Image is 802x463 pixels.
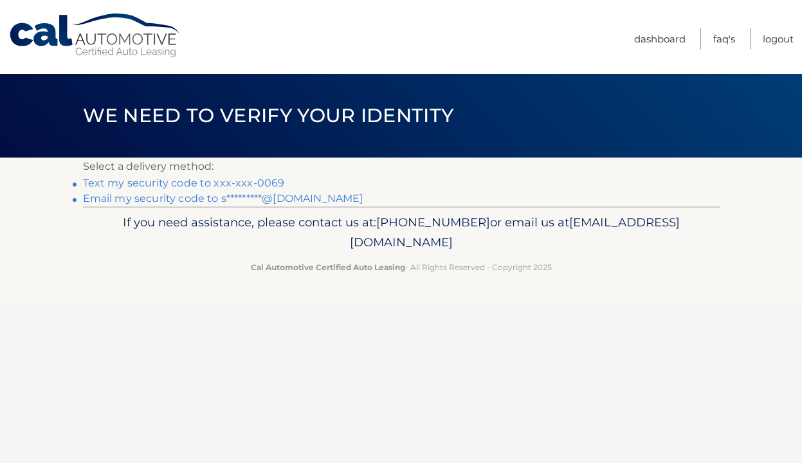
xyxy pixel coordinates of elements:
span: [PHONE_NUMBER] [376,215,490,230]
strong: Cal Automotive Certified Auto Leasing [251,262,405,272]
a: Logout [763,28,794,50]
a: Cal Automotive [8,13,182,59]
p: - All Rights Reserved - Copyright 2025 [91,260,711,274]
a: FAQ's [713,28,735,50]
span: We need to verify your identity [83,104,454,127]
a: Text my security code to xxx-xxx-0069 [83,177,285,189]
p: If you need assistance, please contact us at: or email us at [91,212,711,253]
p: Select a delivery method: [83,158,720,176]
a: Dashboard [634,28,686,50]
a: Email my security code to s*********@[DOMAIN_NAME] [83,192,363,204]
